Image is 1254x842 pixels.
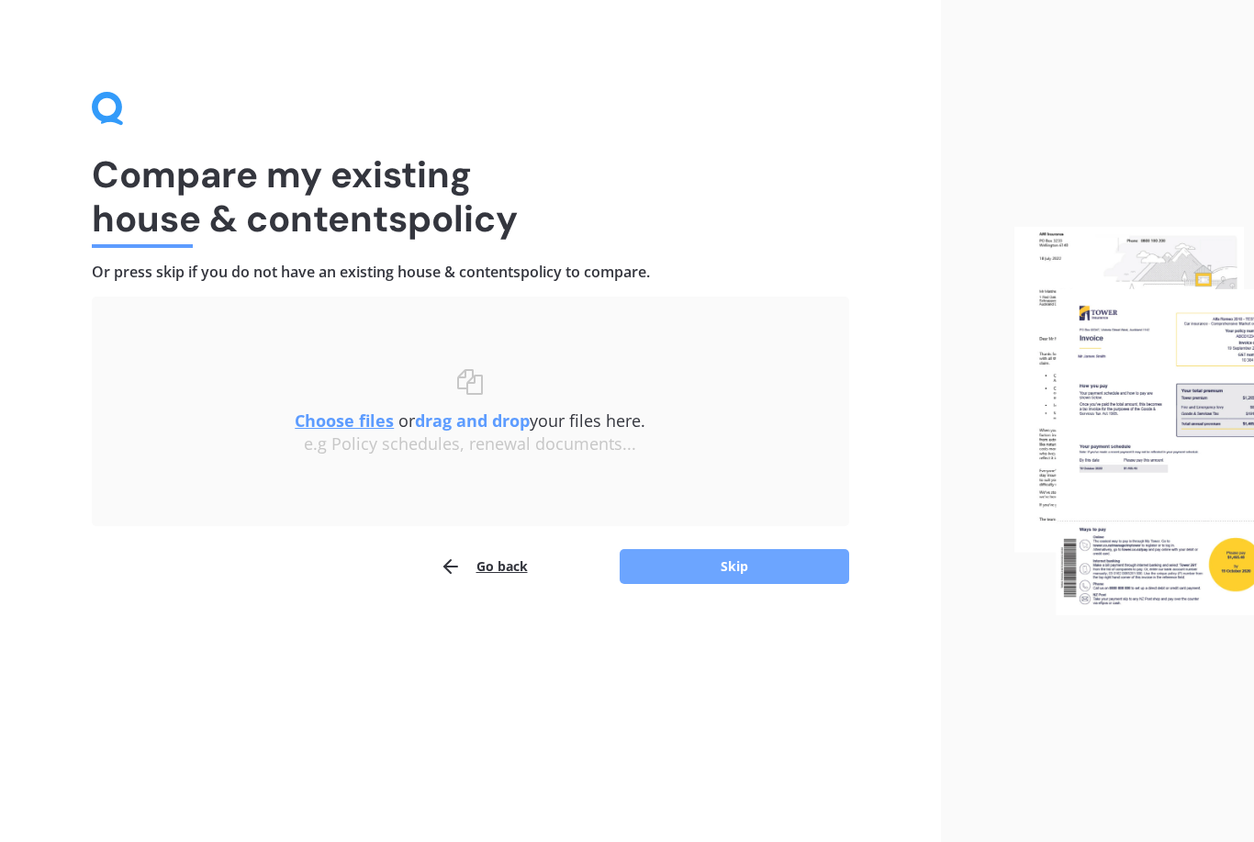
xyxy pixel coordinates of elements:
button: Skip [620,549,849,584]
b: drag and drop [415,410,530,432]
h4: Or press skip if you do not have an existing house & contents policy to compare. [92,263,849,282]
u: Choose files [295,410,394,432]
span: or your files here. [295,410,645,432]
button: Go back [440,548,528,585]
h1: Compare my existing house & contents policy [92,152,849,241]
div: e.g Policy schedules, renewal documents... [129,434,812,455]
